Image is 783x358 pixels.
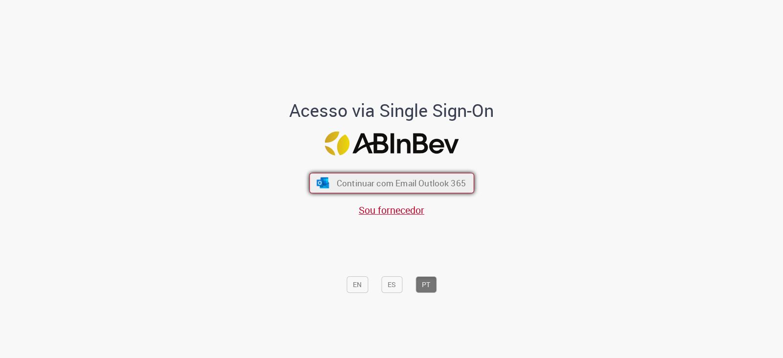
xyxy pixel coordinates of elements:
span: Continuar com Email Outlook 365 [336,178,465,189]
button: ES [381,276,402,293]
button: ícone Azure/Microsoft 360 Continuar com Email Outlook 365 [309,173,474,194]
img: Logo ABInBev [324,132,459,156]
img: ícone Azure/Microsoft 360 [316,178,330,188]
a: Sou fornecedor [359,203,424,217]
h1: Acesso via Single Sign-On [256,101,528,120]
button: PT [415,276,437,293]
button: EN [346,276,368,293]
